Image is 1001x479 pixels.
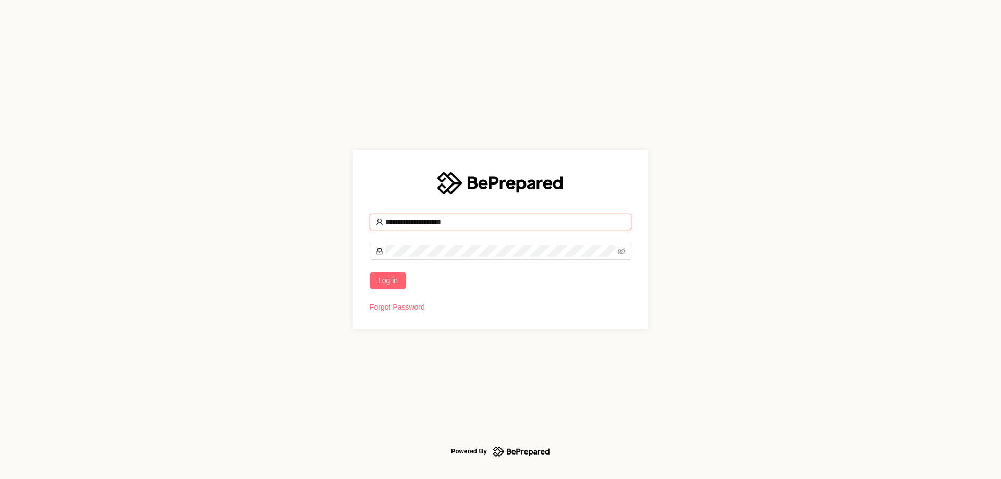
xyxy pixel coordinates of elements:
span: lock [376,248,383,255]
span: user [376,218,383,226]
a: Forgot Password [370,303,425,311]
button: Log in [370,272,406,289]
span: Log in [378,275,398,286]
div: Powered By [451,445,487,458]
span: eye-invisible [618,248,625,255]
